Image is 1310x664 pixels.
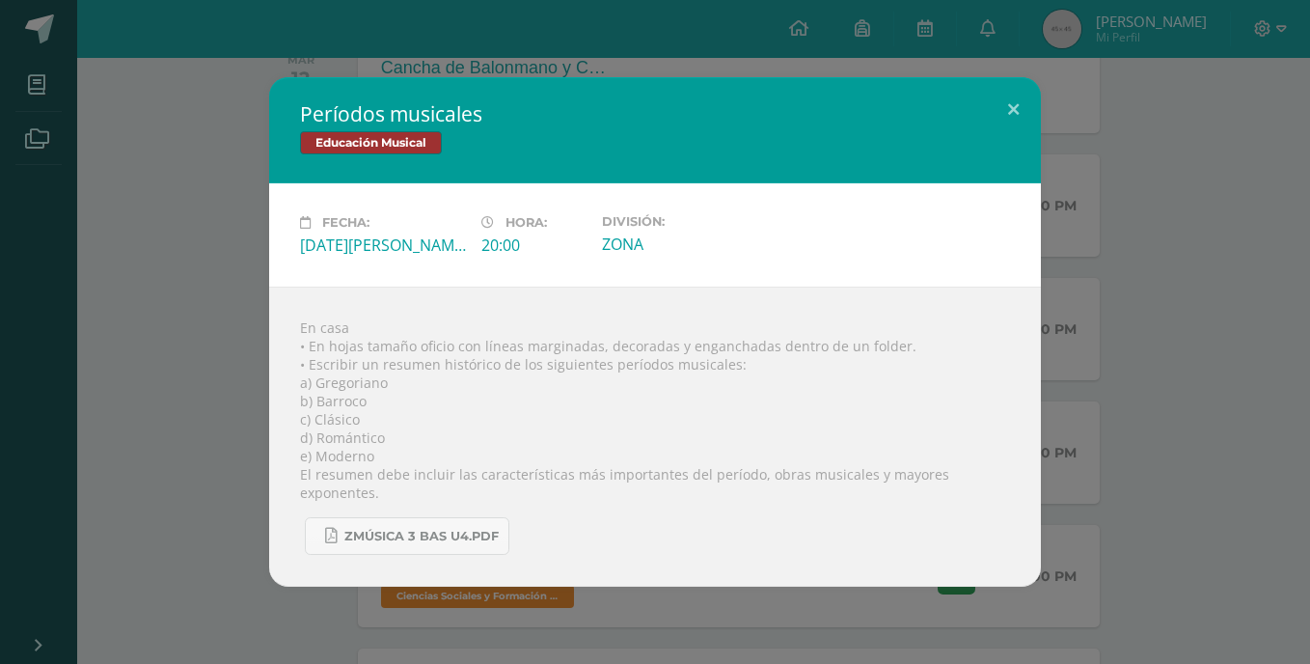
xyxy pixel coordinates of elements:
[986,77,1041,143] button: Close (Esc)
[300,131,442,154] span: Educación Musical
[505,215,547,230] span: Hora:
[300,100,1010,127] h2: Períodos musicales
[602,234,768,255] div: ZONA
[344,529,499,544] span: Zmúsica 3 Bas U4.pdf
[602,214,768,229] label: División:
[322,215,369,230] span: Fecha:
[300,235,466,256] div: [DATE][PERSON_NAME]
[481,235,587,256] div: 20:00
[305,517,509,555] a: Zmúsica 3 Bas U4.pdf
[269,287,1041,587] div: En casa • En hojas tamaño oficio con líneas marginadas, decoradas y enganchadas dentro de un fold...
